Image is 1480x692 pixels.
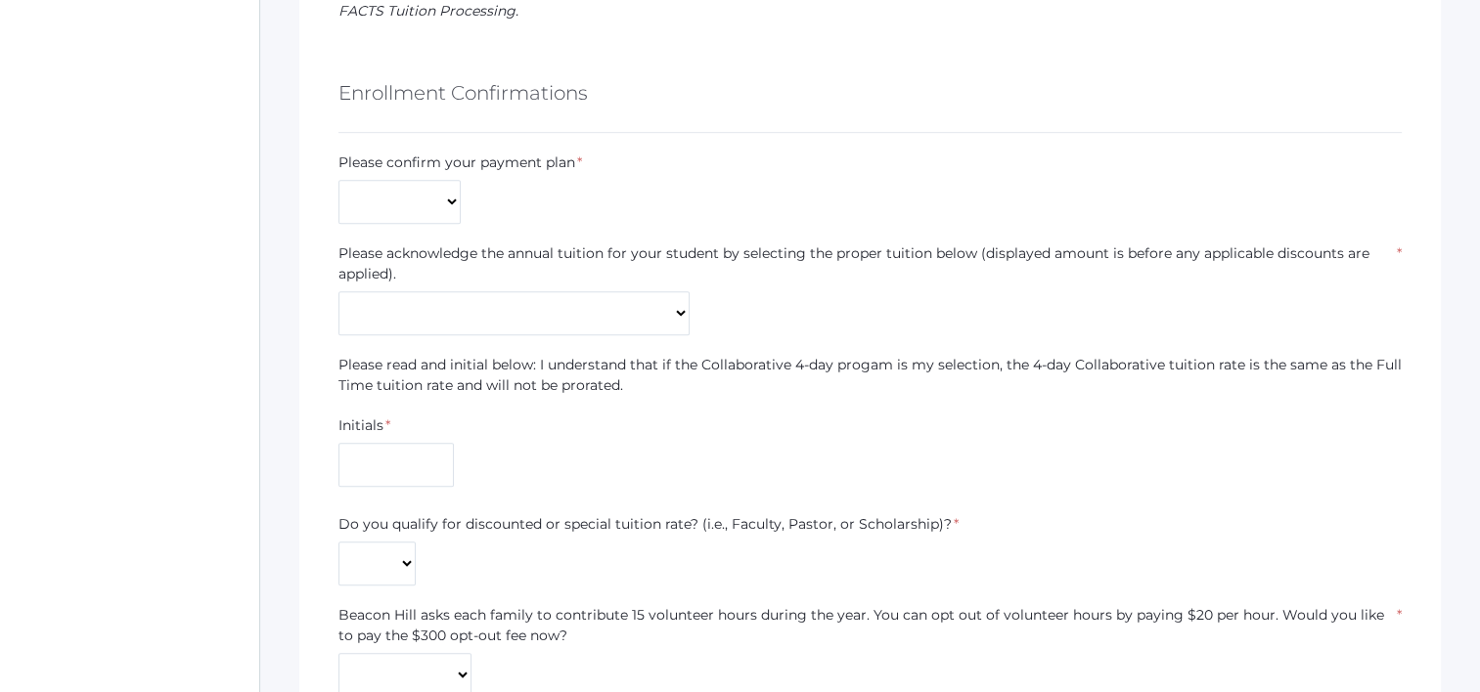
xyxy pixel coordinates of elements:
label: Initials [338,415,383,436]
label: Please acknowledge the annual tuition for your student by selecting the proper tuition below (dis... [338,243,1395,284]
p: Please read and initial below: I understand that if the Collaborative 4-day progam is my selectio... [338,355,1402,396]
label: Do you qualify for discounted or special tuition rate? (i.e., Faculty, Pastor, or Scholarship)? [338,514,952,535]
h5: Enrollment Confirmations [338,76,588,109]
label: Beacon Hill asks each family to contribute 15 volunteer hours during the year. You can opt out of... [338,605,1395,646]
label: Please confirm your payment plan [338,152,575,173]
